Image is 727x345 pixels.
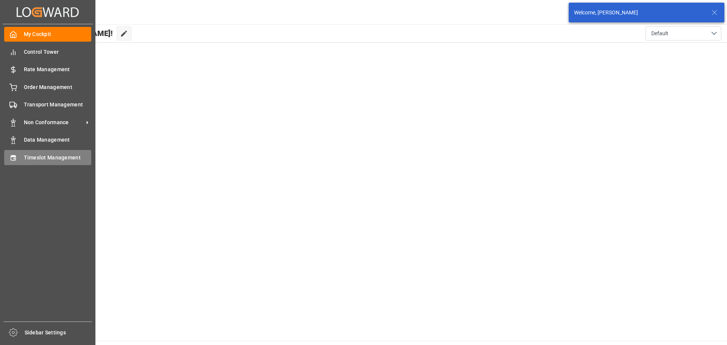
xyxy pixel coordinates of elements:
[4,97,91,112] a: Transport Management
[25,329,92,337] span: Sidebar Settings
[4,80,91,94] a: Order Management
[24,119,84,126] span: Non Conformance
[24,154,92,162] span: Timeslot Management
[574,9,704,17] div: Welcome, [PERSON_NAME]
[24,48,92,56] span: Control Tower
[24,136,92,144] span: Data Management
[24,66,92,73] span: Rate Management
[4,150,91,165] a: Timeslot Management
[4,133,91,147] a: Data Management
[31,26,113,41] span: Hello [PERSON_NAME]!
[24,101,92,109] span: Transport Management
[24,83,92,91] span: Order Management
[4,62,91,77] a: Rate Management
[651,30,668,37] span: Default
[24,30,92,38] span: My Cockpit
[4,27,91,42] a: My Cockpit
[646,26,721,41] button: open menu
